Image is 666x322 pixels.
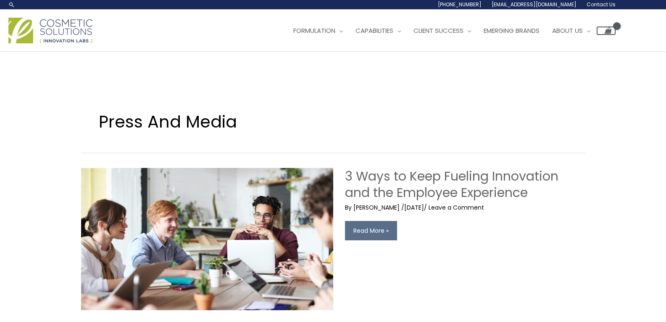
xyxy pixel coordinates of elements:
span: Capabilities [355,26,393,35]
span: About Us [552,26,583,35]
a: Search icon link [8,1,15,8]
img: 3 Ways to Keep Fueling Innovation and the Employee Experience [81,168,333,310]
div: By / / [345,203,585,212]
a: Leave a Comment [429,203,484,212]
span: [DATE] [404,203,424,212]
a: 3 Ways to Keep Fueling Innovation and the Employee Experience [345,167,558,202]
nav: Site Navigation [281,18,616,43]
span: Contact Us [587,1,616,8]
span: [EMAIL_ADDRESS][DOMAIN_NAME] [492,1,576,8]
span: [PERSON_NAME] [353,203,400,212]
a: Read More » [345,221,397,240]
img: Cosmetic Solutions Logo [8,18,92,43]
span: Formulation [293,26,335,35]
a: Emerging Brands [477,18,546,43]
a: View Shopping Cart, empty [597,27,616,35]
a: Client Success [407,18,477,43]
span: [PHONE_NUMBER] [438,1,482,8]
a: About Us [546,18,597,43]
h1: Press and Media [99,110,568,133]
a: Read: 3 Ways to Keep Fueling Innovation and the Employee Experience [81,234,333,243]
a: Formulation [287,18,349,43]
span: Emerging Brands [484,26,540,35]
a: [PERSON_NAME] [353,203,401,212]
span: Client Success [413,26,463,35]
a: Capabilities [349,18,407,43]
